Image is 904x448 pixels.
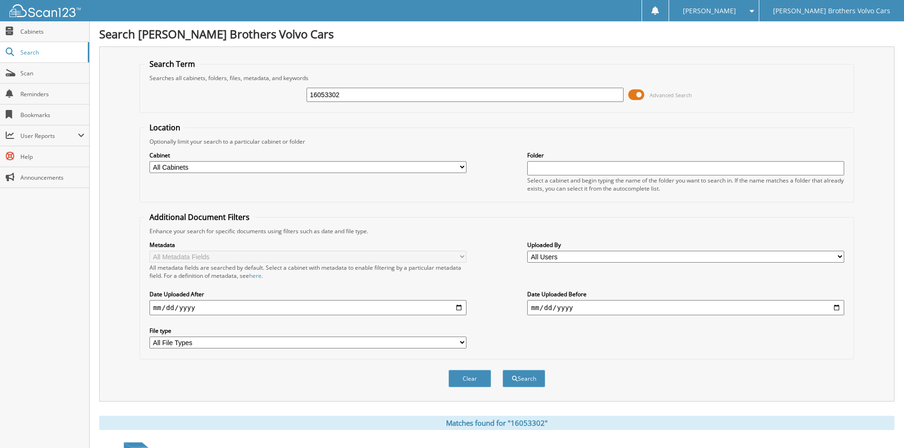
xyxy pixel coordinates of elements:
[249,272,261,280] a: here
[149,264,466,280] div: All metadata fields are searched by default. Select a cabinet with metadata to enable filtering b...
[20,174,84,182] span: Announcements
[145,59,200,69] legend: Search Term
[20,48,83,56] span: Search
[149,290,466,298] label: Date Uploaded After
[527,151,844,159] label: Folder
[650,91,692,99] span: Advanced Search
[20,69,84,77] span: Scan
[20,132,78,140] span: User Reports
[527,176,844,192] div: Select a cabinet and begin typing the name of the folder you want to search in. If the name match...
[20,111,84,119] span: Bookmarks
[149,300,466,315] input: start
[503,370,545,387] button: Search
[20,90,84,98] span: Reminders
[145,137,849,146] div: Optionally limit your search to a particular cabinet or folder
[20,27,84,36] span: Cabinets
[20,153,84,161] span: Help
[9,4,81,17] img: scan123-logo-white.svg
[448,370,491,387] button: Clear
[527,300,844,315] input: end
[145,74,849,82] div: Searches all cabinets, folders, files, metadata, and keywords
[527,241,844,249] label: Uploaded By
[773,8,890,14] span: [PERSON_NAME] Brothers Volvo Cars
[99,416,895,430] div: Matches found for "16053302"
[149,327,466,335] label: File type
[145,122,185,133] legend: Location
[527,290,844,298] label: Date Uploaded Before
[145,212,254,222] legend: Additional Document Filters
[99,26,895,42] h1: Search [PERSON_NAME] Brothers Volvo Cars
[149,151,466,159] label: Cabinet
[145,227,849,235] div: Enhance your search for specific documents using filters such as date and file type.
[683,8,736,14] span: [PERSON_NAME]
[149,241,466,249] label: Metadata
